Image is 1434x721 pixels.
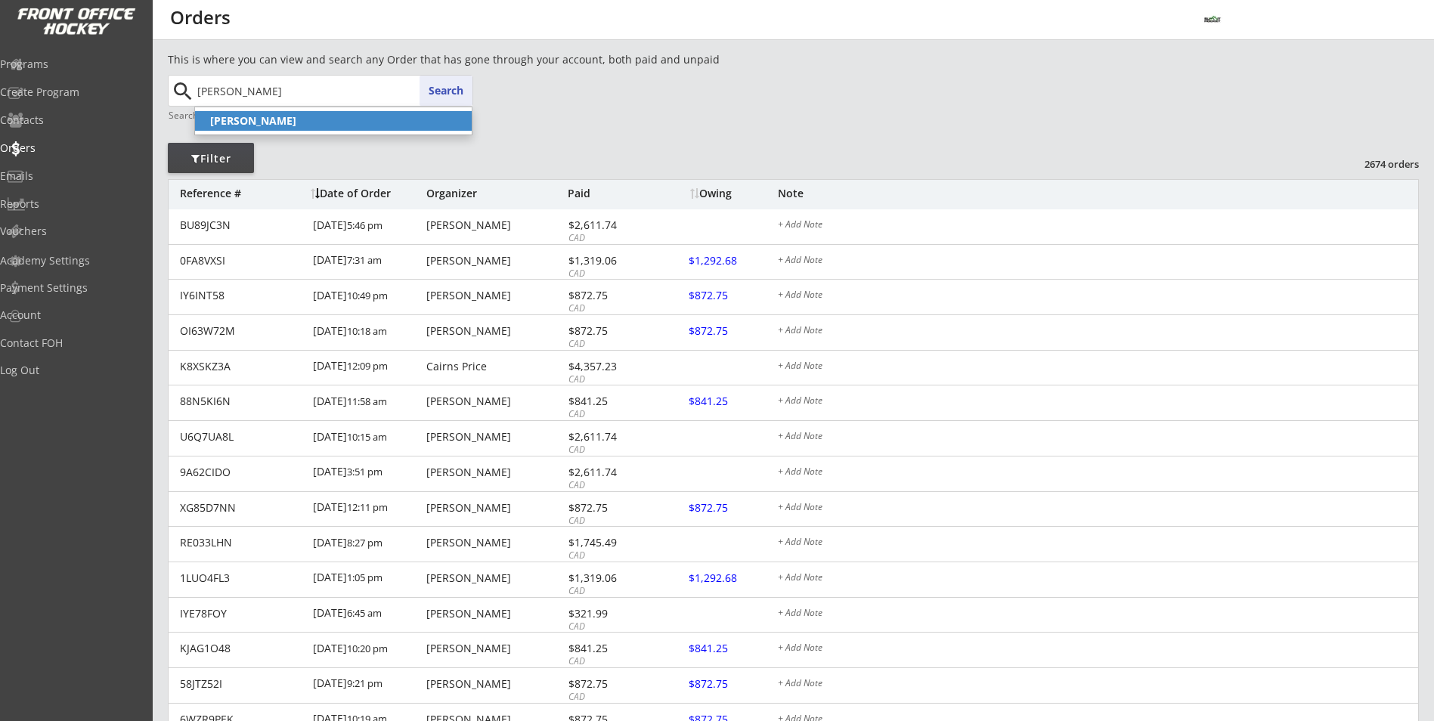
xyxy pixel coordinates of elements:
[347,395,387,408] font: 11:58 am
[689,573,776,583] div: $1,292.68
[426,573,564,583] div: [PERSON_NAME]
[778,467,1418,479] div: + Add Note
[426,361,564,372] div: Cairns Price
[313,351,423,385] div: [DATE]
[426,396,564,407] div: [PERSON_NAME]
[689,679,776,689] div: $872.75
[210,113,296,128] strong: [PERSON_NAME]
[180,608,304,619] div: IYE78FOY
[180,188,303,199] div: Reference #
[180,326,304,336] div: OI63W72M
[689,255,776,266] div: $1,292.68
[347,359,388,373] font: 12:09 pm
[347,536,383,549] font: 8:27 pm
[568,620,649,633] div: CAD
[778,220,1418,232] div: + Add Note
[194,76,472,106] input: Start typing name...
[180,503,304,513] div: XG85D7NN
[690,188,777,199] div: Owing
[347,465,383,478] font: 3:51 pm
[568,549,649,562] div: CAD
[313,280,423,314] div: [DATE]
[170,79,195,104] button: search
[778,361,1418,373] div: + Add Note
[568,338,649,351] div: CAD
[426,290,564,301] div: [PERSON_NAME]
[313,209,423,243] div: [DATE]
[778,679,1418,691] div: + Add Note
[568,444,649,456] div: CAD
[347,324,387,338] font: 10:18 am
[426,432,564,442] div: [PERSON_NAME]
[778,255,1418,268] div: + Add Note
[568,220,649,231] div: $2,611.74
[568,361,649,372] div: $4,357.23
[778,503,1418,515] div: + Add Note
[568,268,649,280] div: CAD
[313,633,423,667] div: [DATE]
[426,220,564,231] div: [PERSON_NAME]
[313,562,423,596] div: [DATE]
[1340,157,1419,171] div: 2674 orders
[568,255,649,266] div: $1,319.06
[313,492,423,526] div: [DATE]
[426,255,564,266] div: [PERSON_NAME]
[168,52,806,67] div: This is where you can view and search any Order that has gone through your account, both paid and...
[568,302,649,315] div: CAD
[313,598,423,632] div: [DATE]
[180,290,304,301] div: IY6INT58
[568,408,649,421] div: CAD
[347,253,382,267] font: 7:31 am
[568,326,649,336] div: $872.75
[568,643,649,654] div: $841.25
[778,326,1418,338] div: + Add Note
[778,608,1418,620] div: + Add Note
[568,373,649,386] div: CAD
[347,430,387,444] font: 10:15 am
[169,110,212,120] div: Search by
[180,643,304,654] div: KJAG1O48
[568,573,649,583] div: $1,319.06
[180,255,304,266] div: 0FA8VXSI
[568,432,649,442] div: $2,611.74
[689,503,776,513] div: $872.75
[568,290,649,301] div: $872.75
[568,515,649,528] div: CAD
[778,432,1418,444] div: + Add Note
[689,326,776,336] div: $872.75
[347,289,388,302] font: 10:49 pm
[180,679,304,689] div: 58JTZ52I
[180,467,304,478] div: 9A62CIDO
[313,385,423,419] div: [DATE]
[168,151,254,166] div: Filter
[180,361,304,372] div: K8XSKZ3A
[313,668,423,702] div: [DATE]
[778,643,1418,655] div: + Add Note
[426,467,564,478] div: [PERSON_NAME]
[568,232,649,245] div: CAD
[180,537,304,548] div: RE033LHN
[313,421,423,455] div: [DATE]
[180,432,304,442] div: U6Q7UA8L
[426,537,564,548] div: [PERSON_NAME]
[568,585,649,598] div: CAD
[568,503,649,513] div: $872.75
[311,188,423,199] div: Date of Order
[347,500,388,514] font: 12:11 pm
[347,676,383,690] font: 9:21 pm
[313,245,423,279] div: [DATE]
[313,315,423,349] div: [DATE]
[313,527,423,561] div: [DATE]
[568,655,649,668] div: CAD
[568,608,649,619] div: $321.99
[347,218,383,232] font: 5:46 pm
[568,396,649,407] div: $841.25
[420,76,472,106] button: Search
[180,396,304,407] div: 88N5KI6N
[426,326,564,336] div: [PERSON_NAME]
[426,608,564,619] div: [PERSON_NAME]
[778,396,1418,408] div: + Add Note
[426,503,564,513] div: [PERSON_NAME]
[426,679,564,689] div: [PERSON_NAME]
[778,573,1418,585] div: + Add Note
